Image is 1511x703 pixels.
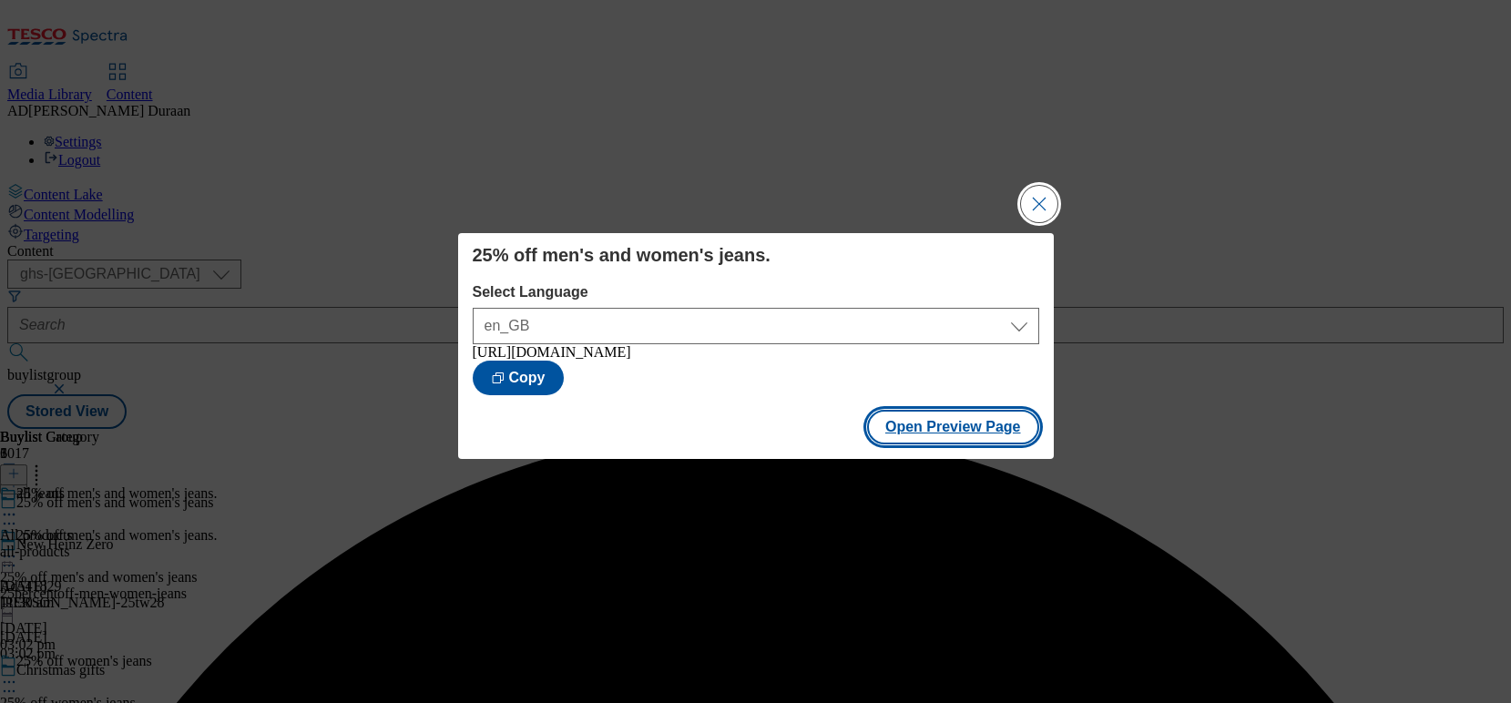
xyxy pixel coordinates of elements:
[473,344,1039,361] div: [URL][DOMAIN_NAME]
[473,244,1039,266] h4: 25% off men's and women's jeans.
[473,284,1039,301] label: Select Language
[867,410,1039,444] button: Open Preview Page
[473,361,564,395] button: Copy
[1021,186,1057,222] button: Close Modal
[458,233,1054,459] div: Modal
